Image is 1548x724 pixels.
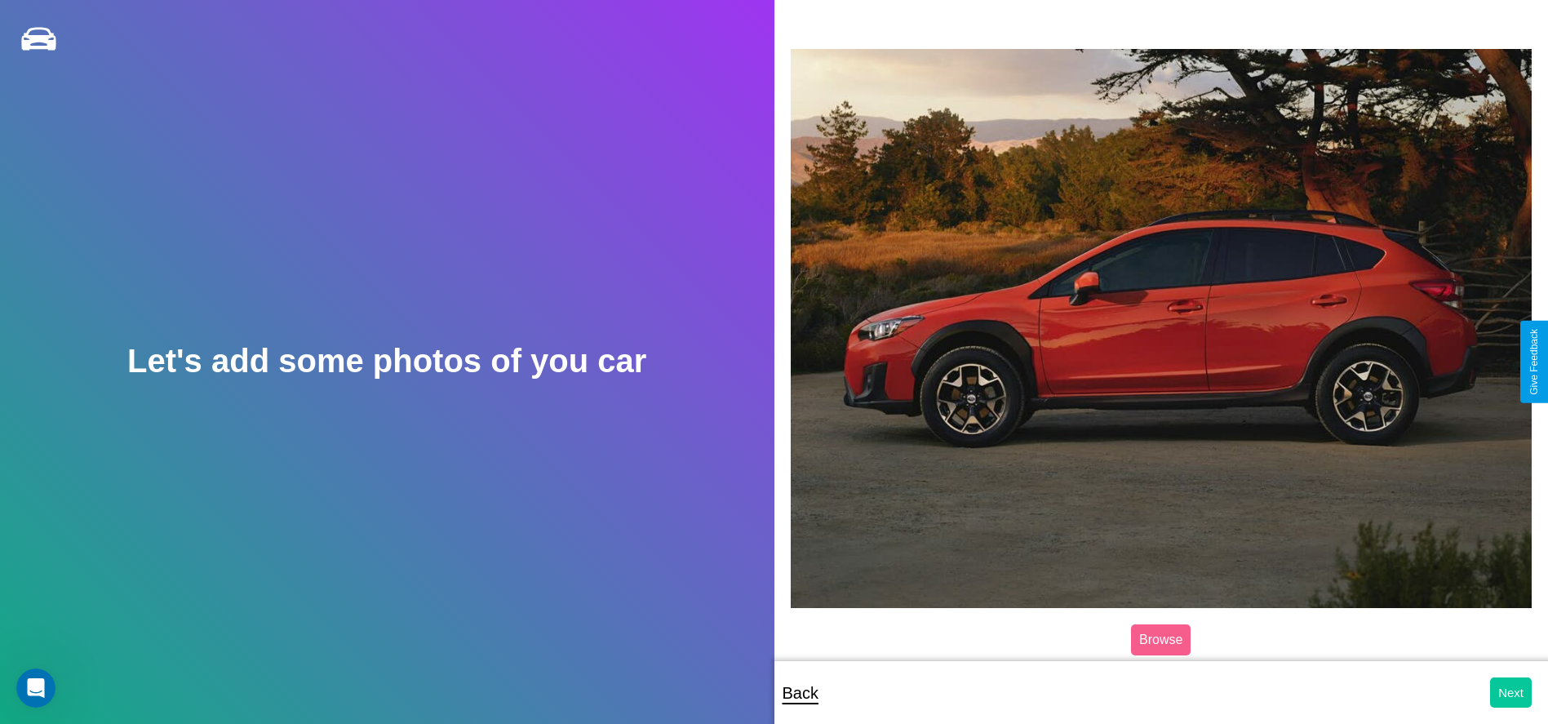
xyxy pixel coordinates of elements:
div: Give Feedback [1528,329,1540,395]
h2: Let's add some photos of you car [127,343,646,380]
iframe: Intercom live chat [16,668,55,708]
img: posted [791,49,1532,608]
label: Browse [1131,624,1191,655]
p: Back [783,678,818,708]
button: Next [1490,677,1532,708]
